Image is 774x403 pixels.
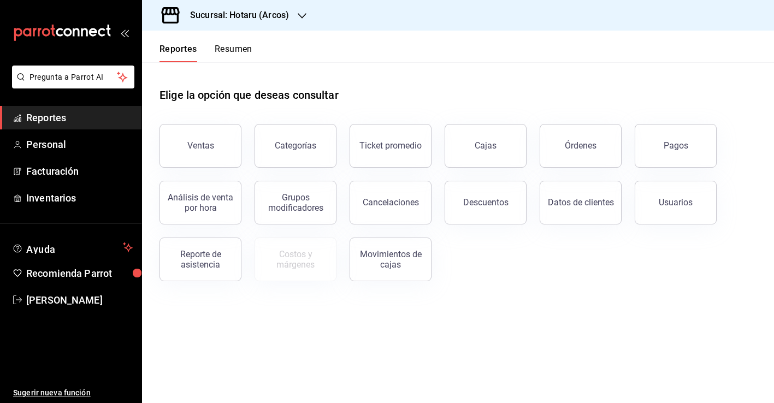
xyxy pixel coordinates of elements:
a: Pregunta a Parrot AI [8,79,134,91]
span: [PERSON_NAME] [26,293,133,307]
div: Movimientos de cajas [357,249,424,270]
button: Pregunta a Parrot AI [12,66,134,88]
div: Pagos [664,140,688,151]
div: Categorías [275,140,316,151]
div: Ticket promedio [359,140,422,151]
div: Usuarios [659,197,693,208]
div: Cancelaciones [363,197,419,208]
a: Cajas [445,124,527,168]
span: Pregunta a Parrot AI [29,72,117,83]
span: Sugerir nueva función [13,387,133,399]
span: Inventarios [26,191,133,205]
div: Grupos modificadores [262,192,329,213]
button: Contrata inventarios para ver este reporte [255,238,336,281]
span: Facturación [26,164,133,179]
span: Recomienda Parrot [26,266,133,281]
span: Ayuda [26,241,119,254]
button: Datos de clientes [540,181,622,224]
button: Movimientos de cajas [350,238,432,281]
div: Costos y márgenes [262,249,329,270]
h1: Elige la opción que deseas consultar [159,87,339,103]
button: Cancelaciones [350,181,432,224]
div: Análisis de venta por hora [167,192,234,213]
button: Resumen [215,44,252,62]
span: Reportes [26,110,133,125]
div: Reporte de asistencia [167,249,234,270]
button: Análisis de venta por hora [159,181,241,224]
button: Ticket promedio [350,124,432,168]
button: Grupos modificadores [255,181,336,224]
button: Usuarios [635,181,717,224]
div: Órdenes [565,140,596,151]
button: Pagos [635,124,717,168]
h3: Sucursal: Hotaru (Arcos) [181,9,289,22]
button: Categorías [255,124,336,168]
div: Descuentos [463,197,509,208]
button: Reporte de asistencia [159,238,241,281]
button: Órdenes [540,124,622,168]
div: Datos de clientes [548,197,614,208]
span: Personal [26,137,133,152]
div: Cajas [475,139,497,152]
div: navigation tabs [159,44,252,62]
button: Descuentos [445,181,527,224]
div: Ventas [187,140,214,151]
button: open_drawer_menu [120,28,129,37]
button: Reportes [159,44,197,62]
button: Ventas [159,124,241,168]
